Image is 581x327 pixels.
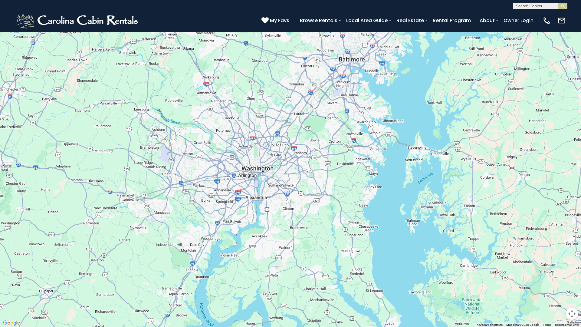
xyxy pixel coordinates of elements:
span: My Favs [270,17,289,24]
a: Local Area Guide [343,15,391,26]
a: Real Estate [393,15,427,26]
a: Browse Rentals [297,15,340,26]
img: White-1-2.png [15,12,141,30]
img: phone-regular-white.png [543,16,551,25]
a: About [477,15,498,26]
a: Rental Program [430,15,474,26]
a: Owner Login [501,15,537,26]
a: My Favs [261,17,291,25]
img: mail-regular-white.png [557,16,566,25]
